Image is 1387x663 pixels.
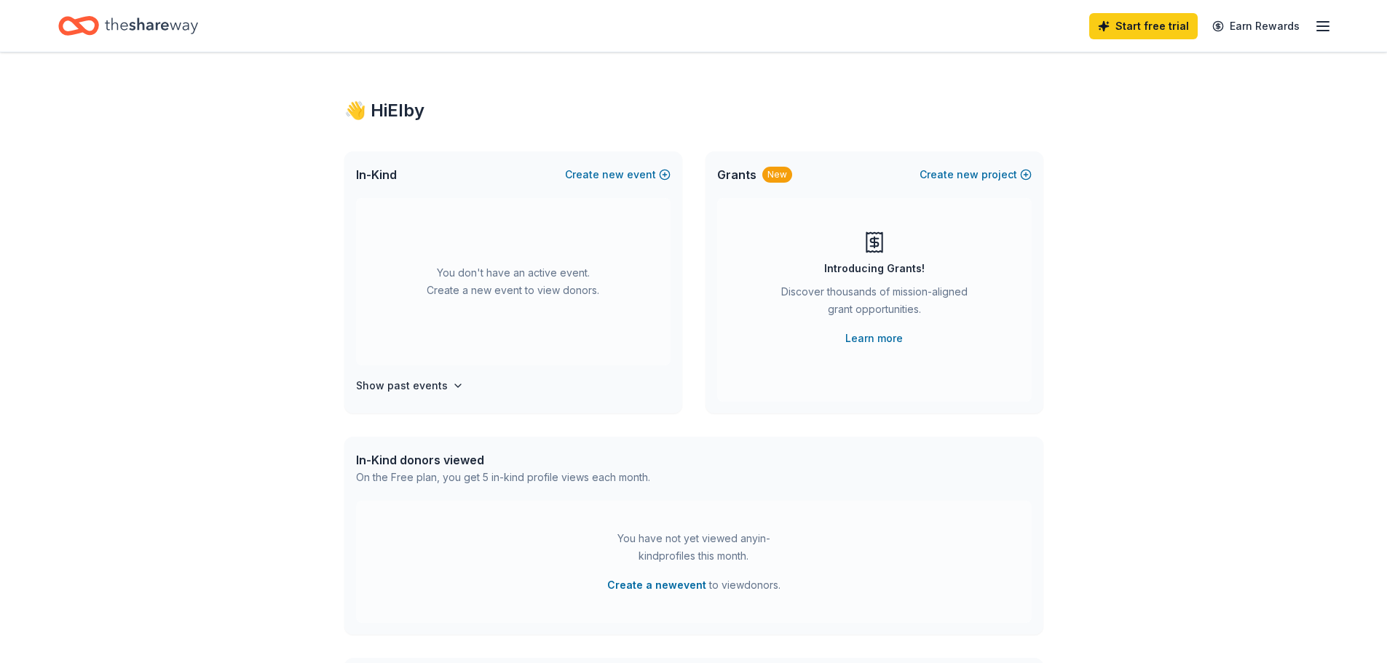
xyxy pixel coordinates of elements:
[344,99,1043,122] div: 👋 Hi Elby
[356,166,397,183] span: In-Kind
[762,167,792,183] div: New
[565,166,671,183] button: Createnewevent
[58,9,198,43] a: Home
[845,330,903,347] a: Learn more
[775,283,973,324] div: Discover thousands of mission-aligned grant opportunities.
[957,166,979,183] span: new
[603,530,785,565] div: You have not yet viewed any in-kind profiles this month.
[356,469,650,486] div: On the Free plan, you get 5 in-kind profile views each month.
[356,377,464,394] button: Show past events
[824,260,925,277] div: Introducing Grants!
[717,166,756,183] span: Grants
[920,166,1032,183] button: Createnewproject
[356,451,650,469] div: In-Kind donors viewed
[607,576,706,594] button: Create a newevent
[356,198,671,365] div: You don't have an active event. Create a new event to view donors.
[356,377,448,394] h4: Show past events
[1089,13,1198,39] a: Start free trial
[1204,13,1308,39] a: Earn Rewards
[607,576,781,594] span: to view donors .
[602,166,624,183] span: new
